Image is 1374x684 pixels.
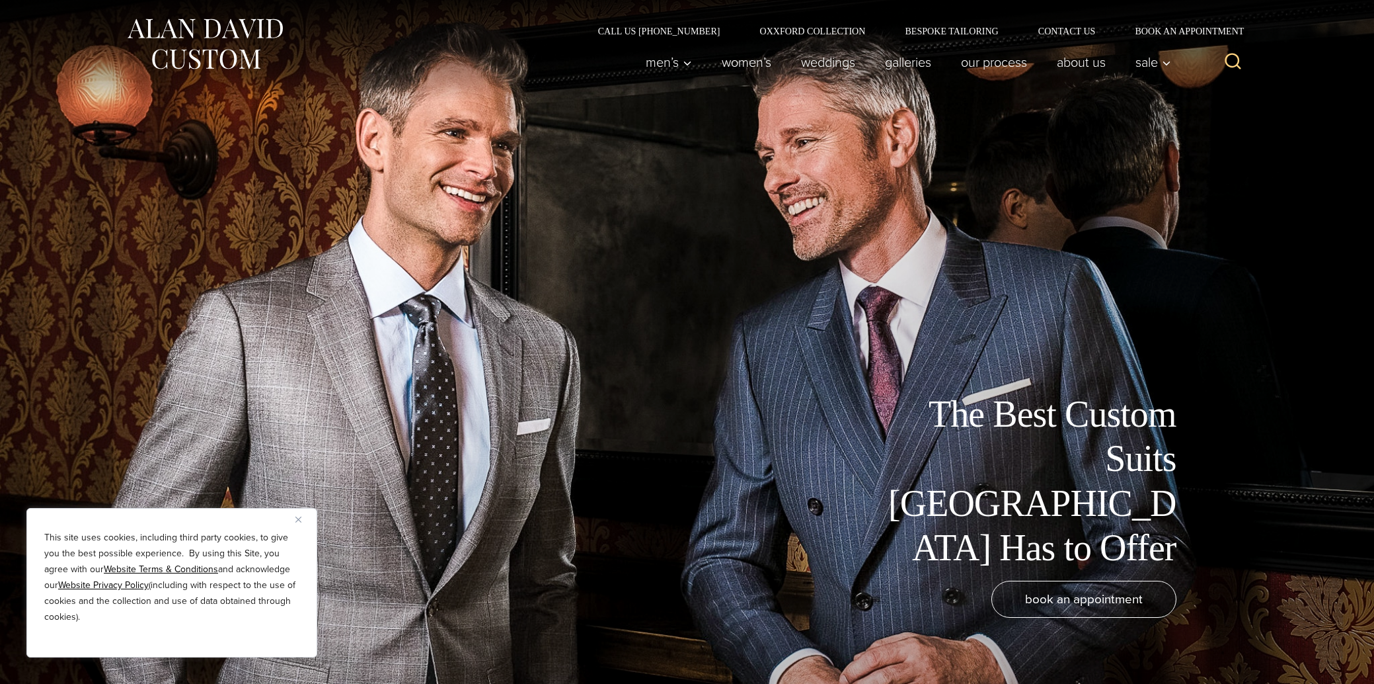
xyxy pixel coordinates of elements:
[295,517,301,523] img: Close
[126,15,284,73] img: Alan David Custom
[295,511,311,527] button: Close
[630,49,1178,75] nav: Primary Navigation
[885,26,1018,36] a: Bespoke Tailoring
[870,49,946,75] a: Galleries
[786,49,870,75] a: weddings
[706,49,786,75] a: Women’s
[991,581,1176,618] a: book an appointment
[879,392,1176,570] h1: The Best Custom Suits [GEOGRAPHIC_DATA] Has to Offer
[1018,26,1116,36] a: Contact Us
[740,26,885,36] a: Oxxford Collection
[578,26,740,36] a: Call Us [PHONE_NUMBER]
[104,562,218,576] a: Website Terms & Conditions
[646,56,692,69] span: Men’s
[1135,56,1171,69] span: Sale
[578,26,1249,36] nav: Secondary Navigation
[1025,589,1143,609] span: book an appointment
[44,530,299,625] p: This site uses cookies, including third party cookies, to give you the best possible experience. ...
[1042,49,1120,75] a: About Us
[1115,26,1248,36] a: Book an Appointment
[1217,46,1249,78] button: View Search Form
[58,578,149,592] a: Website Privacy Policy
[946,49,1042,75] a: Our Process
